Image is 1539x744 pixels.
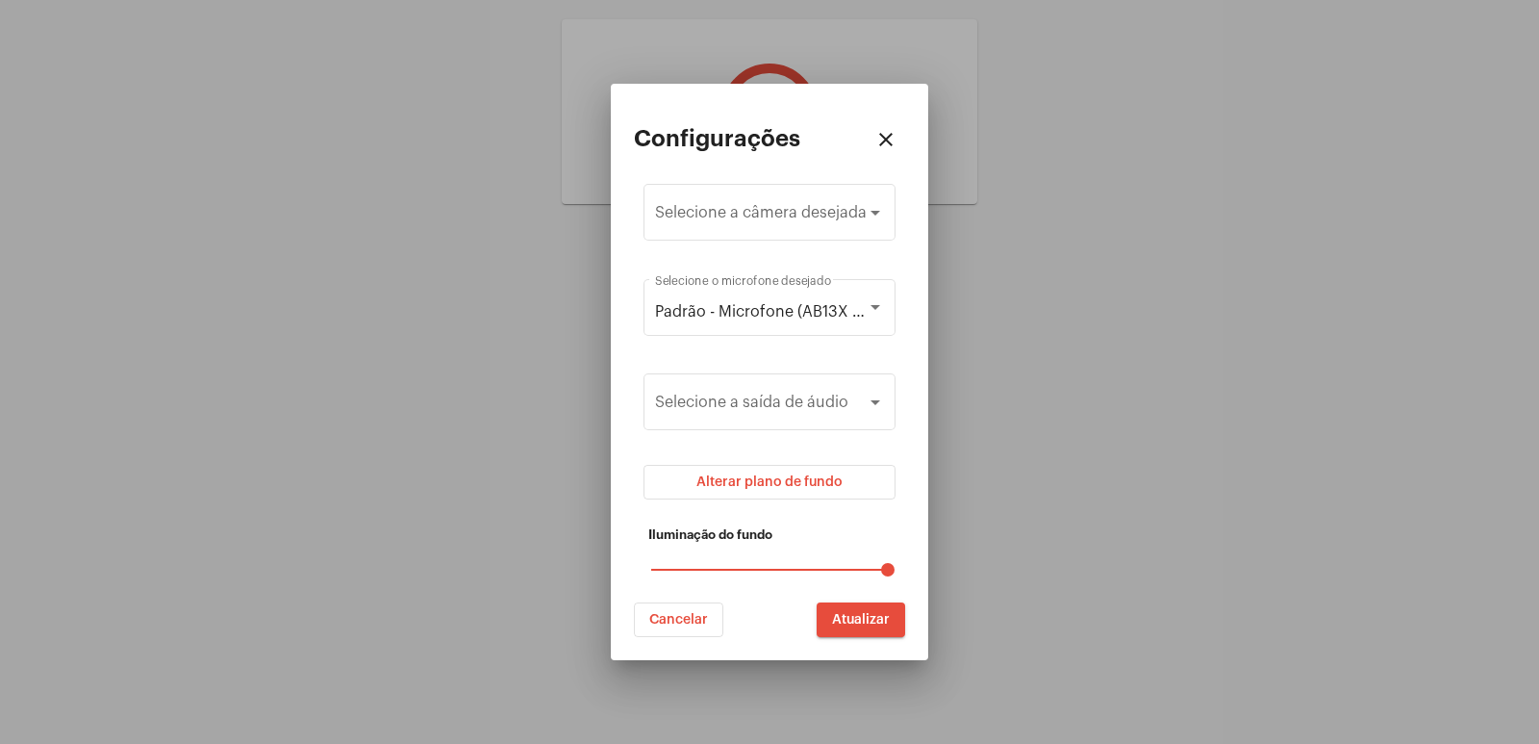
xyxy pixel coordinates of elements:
[643,465,896,500] button: Alterar plano de fundo
[817,603,905,637] button: Atualizar
[634,126,800,151] h2: Configurações
[648,528,891,542] h5: Iluminação do fundo
[655,304,1014,320] span: Padrão - Microfone (AB13X USB Audio) (1a24:a13f)
[696,475,843,489] span: Alterar plano de fundo
[634,603,723,637] button: Cancelar
[874,128,897,151] mat-icon: close
[649,613,708,627] span: Cancelar
[832,613,890,627] span: Atualizar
